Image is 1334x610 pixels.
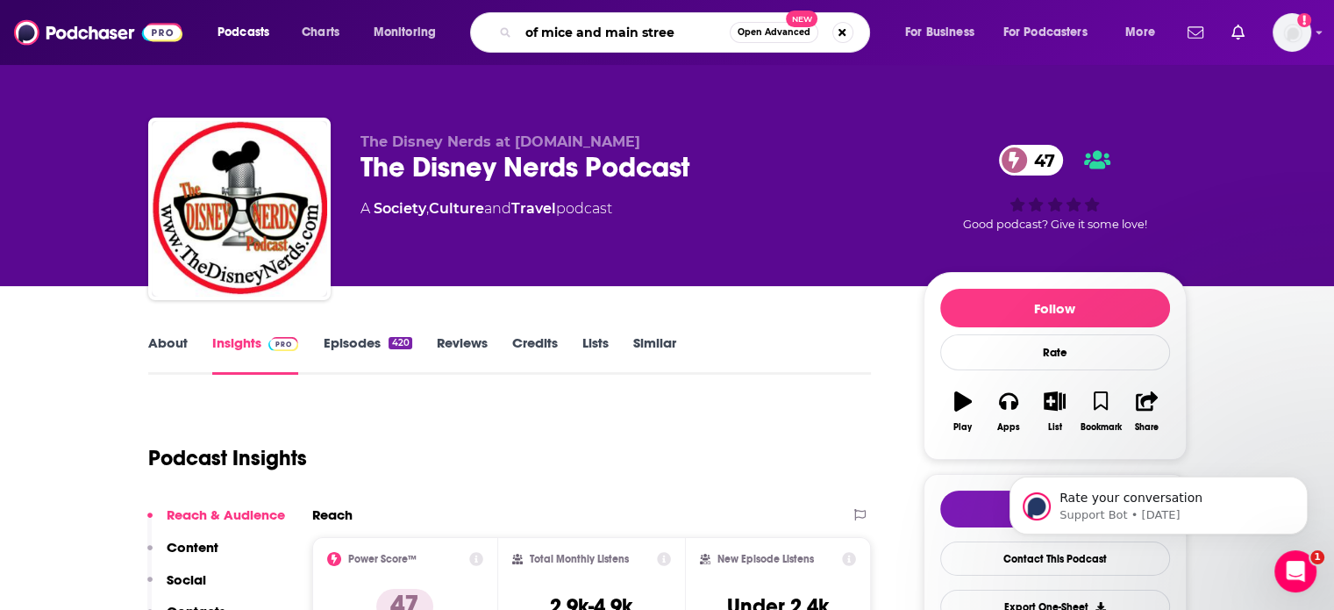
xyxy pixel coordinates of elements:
[148,445,307,471] h1: Podcast Insights
[1125,20,1155,45] span: More
[1080,422,1121,433] div: Bookmark
[426,200,429,217] span: ,
[940,542,1170,576] a: Contact This Podcast
[1274,550,1316,592] iframe: Intercom live chat
[518,18,730,47] input: Search podcasts, credits, & more...
[323,334,411,375] a: Episodes420
[218,20,269,45] span: Podcasts
[582,334,609,375] a: Lists
[992,18,1113,47] button: open menu
[360,133,640,150] span: The Disney Nerds at [DOMAIN_NAME]
[999,145,1064,176] a: 47
[1135,422,1159,433] div: Share
[997,422,1020,433] div: Apps
[963,218,1147,231] span: Good podcast? Give it some love!
[633,334,676,375] a: Similar
[730,22,818,43] button: Open AdvancedNew
[1273,13,1311,52] button: Show profile menu
[167,506,285,523] p: Reach & Audience
[717,553,814,565] h2: New Episode Listens
[1273,13,1311,52] img: User Profile
[893,18,996,47] button: open menu
[167,539,218,556] p: Content
[14,16,182,49] img: Podchaser - Follow, Share and Rate Podcasts
[374,20,436,45] span: Monitoring
[1031,380,1077,443] button: List
[1273,13,1311,52] span: Logged in as N0elleB7
[389,337,411,349] div: 420
[530,553,629,565] h2: Total Monthly Listens
[786,11,817,27] span: New
[312,506,353,523] h2: Reach
[1048,422,1062,433] div: List
[374,200,426,217] a: Society
[1297,13,1311,27] svg: Add a profile image
[429,200,484,217] a: Culture
[511,200,556,217] a: Travel
[924,133,1187,242] div: 47Good podcast? Give it some love!
[1310,550,1324,564] span: 1
[738,28,810,37] span: Open Advanced
[268,337,299,351] img: Podchaser Pro
[940,334,1170,370] div: Rate
[986,380,1031,443] button: Apps
[147,506,285,539] button: Reach & Audience
[437,334,488,375] a: Reviews
[940,380,986,443] button: Play
[512,334,558,375] a: Credits
[484,200,511,217] span: and
[205,18,292,47] button: open menu
[348,553,417,565] h2: Power Score™
[983,440,1334,563] iframe: Intercom notifications message
[290,18,350,47] a: Charts
[1078,380,1124,443] button: Bookmark
[360,198,612,219] div: A podcast
[302,20,339,45] span: Charts
[1003,20,1088,45] span: For Podcasters
[1124,380,1169,443] button: Share
[940,491,1170,527] button: tell me why sparkleTell Me Why
[1017,145,1064,176] span: 47
[148,334,188,375] a: About
[147,539,218,571] button: Content
[905,20,974,45] span: For Business
[487,12,887,53] div: Search podcasts, credits, & more...
[212,334,299,375] a: InsightsPodchaser Pro
[147,571,206,604] button: Social
[1113,18,1177,47] button: open menu
[361,18,459,47] button: open menu
[167,571,206,588] p: Social
[1224,18,1252,47] a: Show notifications dropdown
[152,121,327,297] img: The Disney Nerds Podcast
[1181,18,1210,47] a: Show notifications dropdown
[940,289,1170,327] button: Follow
[953,422,972,433] div: Play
